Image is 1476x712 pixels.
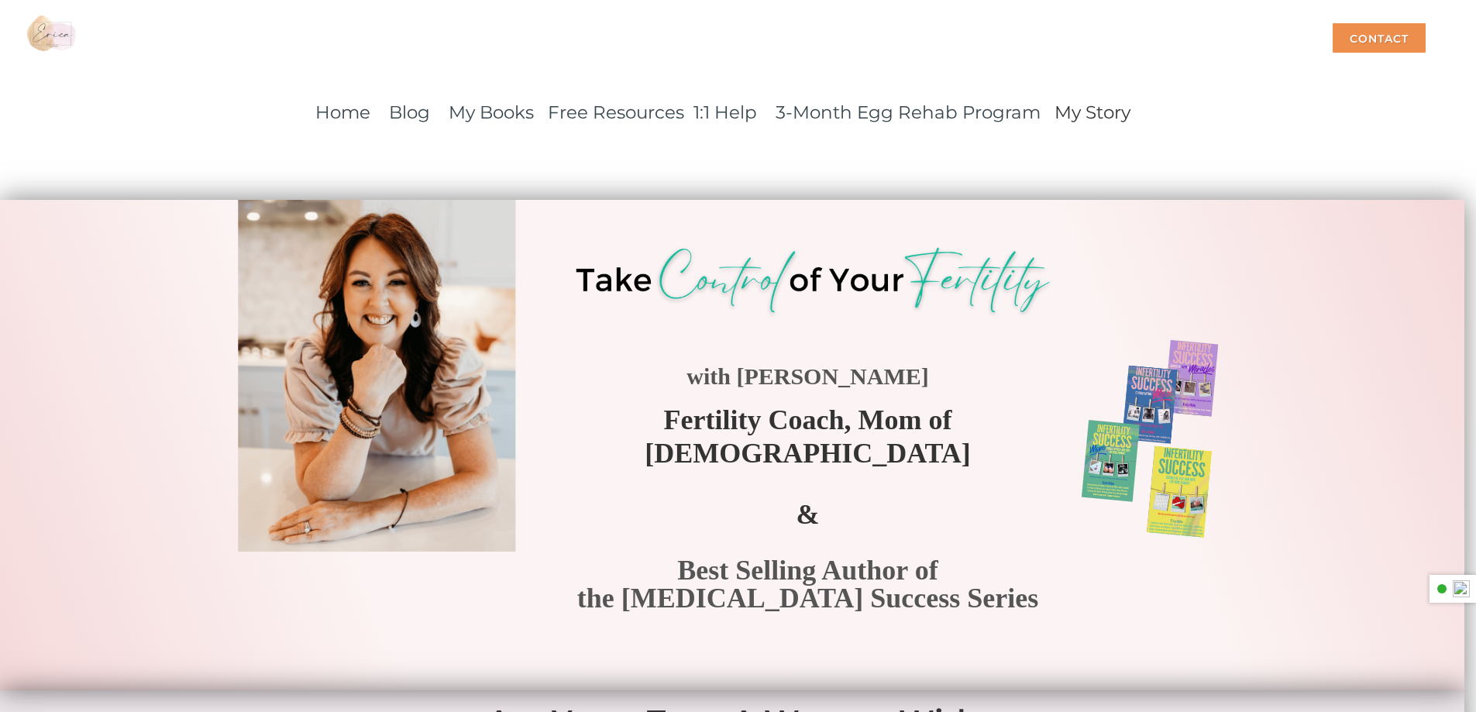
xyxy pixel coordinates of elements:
[1066,328,1237,542] img: 6533d79a4f9a7.png
[577,582,1039,613] strong: the [MEDICAL_DATA] Success Series
[449,101,534,123] a: My Books
[1333,23,1426,53] div: Contact
[693,101,757,123] a: 1:1 Help
[548,101,684,123] a: Free Resources
[796,498,820,529] strong: &
[561,242,1066,322] img: 63ddda5937863.png
[389,96,430,125] a: Blog
[1055,101,1130,123] span: My Story
[776,101,1041,123] a: 3-Month Egg Rehab Program
[1055,96,1130,125] a: My Story
[238,195,515,551] img: Erica Hoke, natural fertility coach and holistic infertility expert
[686,363,929,388] strong: with [PERSON_NAME]
[677,554,938,585] strong: Best Selling Author of
[645,404,971,468] span: Fertility Coach, Mom of [DEMOGRAPHIC_DATA]
[389,101,430,123] span: Blog
[315,101,370,123] a: Home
